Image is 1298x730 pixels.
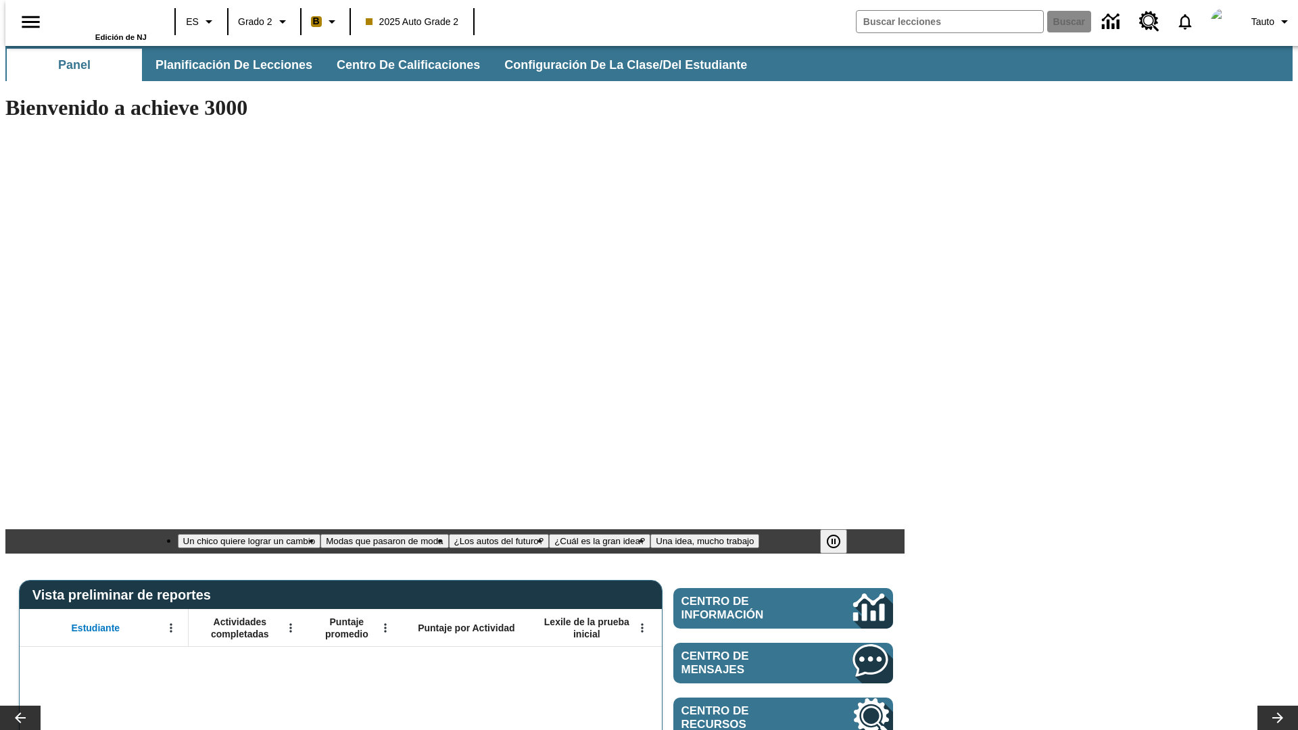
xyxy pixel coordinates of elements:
[161,618,181,638] button: Abrir menú
[72,622,120,634] span: Estudiante
[155,57,312,73] span: Planificación de lecciones
[178,534,321,548] button: Diapositiva 1 Un chico quiere lograr un cambio
[5,49,759,81] div: Subbarra de navegación
[632,618,652,638] button: Abrir menú
[673,643,893,683] a: Centro de mensajes
[537,616,636,640] span: Lexile de la prueba inicial
[233,9,296,34] button: Grado: Grado 2, Elige un grado
[375,618,395,638] button: Abrir menú
[306,9,345,34] button: Boost El color de la clase es anaranjado claro. Cambiar el color de la clase.
[1246,9,1298,34] button: Perfil/Configuración
[820,529,861,554] div: Pausar
[1257,706,1298,730] button: Carrusel de lecciones, seguir
[195,616,285,640] span: Actividades completadas
[7,49,142,81] button: Panel
[59,5,147,41] div: Portada
[314,616,379,640] span: Puntaje promedio
[320,534,448,548] button: Diapositiva 2 Modas que pasaron de moda
[281,618,301,638] button: Abrir menú
[32,587,218,603] span: Vista preliminar de reportes
[820,529,847,554] button: Pausar
[58,57,91,73] span: Panel
[59,6,147,33] a: Portada
[681,595,808,622] span: Centro de información
[1131,3,1168,40] a: Centro de recursos, Se abrirá en una pestaña nueva.
[5,95,905,120] h1: Bienvenido a achieve 3000
[1094,3,1131,41] a: Centro de información
[11,2,51,42] button: Abrir el menú lateral
[673,588,893,629] a: Centro de información
[238,15,272,29] span: Grado 2
[1203,4,1246,39] button: Escoja un nuevo avatar
[180,9,223,34] button: Lenguaje: ES, Selecciona un idioma
[326,49,491,81] button: Centro de calificaciones
[313,13,320,30] span: B
[337,57,480,73] span: Centro de calificaciones
[650,534,759,548] button: Diapositiva 5 Una idea, mucho trabajo
[494,49,758,81] button: Configuración de la clase/del estudiante
[145,49,323,81] button: Planificación de lecciones
[366,15,459,29] span: 2025 Auto Grade 2
[681,650,813,677] span: Centro de mensajes
[549,534,650,548] button: Diapositiva 4 ¿Cuál es la gran idea?
[1211,8,1238,35] img: avatar image
[5,46,1293,81] div: Subbarra de navegación
[857,11,1043,32] input: Buscar campo
[186,15,199,29] span: ES
[449,534,550,548] button: Diapositiva 3 ¿Los autos del futuro?
[504,57,747,73] span: Configuración de la clase/del estudiante
[418,622,514,634] span: Puntaje por Actividad
[1251,15,1274,29] span: Tauto
[95,33,147,41] span: Edición de NJ
[1168,4,1203,39] a: Notificaciones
